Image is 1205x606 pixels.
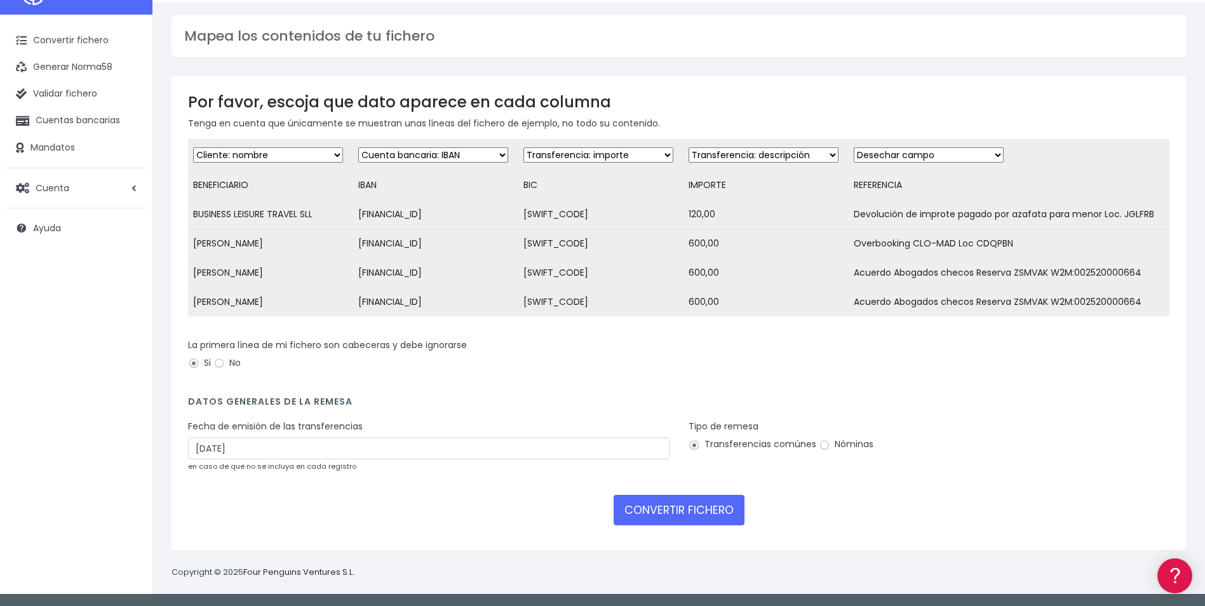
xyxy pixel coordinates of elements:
[6,175,146,201] a: Cuenta
[819,438,873,451] label: Nóminas
[849,288,1169,317] td: Acuerdo Abogados checos Reserva ZSMVAK W2M:002520000664
[683,200,849,229] td: 120,00
[188,171,353,200] td: BENEFICIARIO
[518,229,683,259] td: [SWIFT_CODE]
[614,495,744,525] button: CONVERTIR FICHERO
[518,288,683,317] td: [SWIFT_CODE]
[849,259,1169,288] td: Acuerdo Abogados checos Reserva ZSMVAK W2M:002520000664
[188,200,353,229] td: BUSINESS LEISURE TRAVEL SLL
[188,339,467,352] label: La primera línea de mi fichero son cabeceras y debe ignorarse
[849,229,1169,259] td: Overbooking CLO-MAD Loc CDQPBN
[353,200,518,229] td: [FINANCIAL_ID]
[184,28,1173,44] h3: Mapea los contenidos de tu fichero
[6,81,146,107] a: Validar fichero
[518,200,683,229] td: [SWIFT_CODE]
[188,356,211,370] label: Si
[683,229,849,259] td: 600,00
[849,200,1169,229] td: Devolución de improte pagado por azafata para menor Loc. JGLFRB
[353,288,518,317] td: [FINANCIAL_ID]
[6,54,146,81] a: Generar Norma58
[849,171,1169,200] td: REFERENCIA
[172,566,356,579] p: Copyright © 2025 .
[353,171,518,200] td: IBAN
[683,259,849,288] td: 600,00
[188,229,353,259] td: [PERSON_NAME]
[518,259,683,288] td: [SWIFT_CODE]
[689,420,758,433] label: Tipo de remesa
[689,438,816,451] label: Transferencias comúnes
[518,171,683,200] td: BIC
[6,27,146,54] a: Convertir fichero
[188,288,353,317] td: [PERSON_NAME]
[188,461,356,471] small: en caso de que no se incluya en cada registro
[36,181,69,194] span: Cuenta
[683,288,849,317] td: 600,00
[6,135,146,161] a: Mandatos
[213,356,241,370] label: No
[243,566,354,578] a: Four Penguins Ventures S.L.
[188,420,363,433] label: Fecha de emisión de las transferencias
[33,222,61,234] span: Ayuda
[683,171,849,200] td: IMPORTE
[6,107,146,134] a: Cuentas bancarias
[353,229,518,259] td: [FINANCIAL_ID]
[188,93,1169,111] h3: Por favor, escoja que dato aparece en cada columna
[188,396,1169,414] h4: Datos generales de la remesa
[188,259,353,288] td: [PERSON_NAME]
[6,215,146,241] a: Ayuda
[188,116,1169,130] p: Tenga en cuenta que únicamente se muestran unas líneas del fichero de ejemplo, no todo su contenido.
[353,259,518,288] td: [FINANCIAL_ID]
